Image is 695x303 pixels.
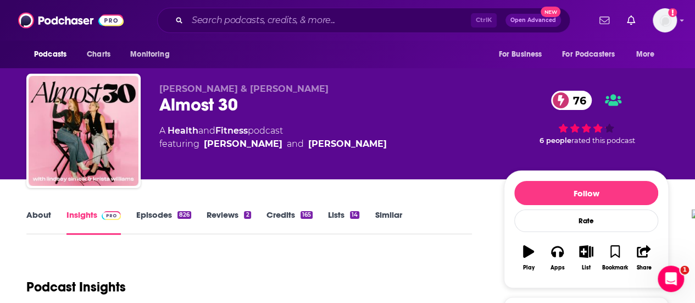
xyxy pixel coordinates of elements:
[595,11,614,30] a: Show notifications dropdown
[34,47,66,62] span: Podcasts
[602,265,628,271] div: Bookmark
[551,265,565,271] div: Apps
[287,137,304,151] span: and
[653,8,677,32] img: User Profile
[582,265,591,271] div: List
[198,125,215,136] span: and
[157,8,570,33] div: Search podcasts, credits, & more...
[168,125,198,136] a: Health
[130,47,169,62] span: Monitoring
[301,211,313,219] div: 165
[680,266,689,274] span: 1
[630,238,658,278] button: Share
[26,44,81,65] button: open menu
[653,8,677,32] button: Show profile menu
[601,238,629,278] button: Bookmark
[622,11,640,30] a: Show notifications dropdown
[66,210,121,235] a: InsightsPodchaser Pro
[215,125,248,136] a: Fitness
[87,47,110,62] span: Charts
[159,137,387,151] span: featuring
[514,238,543,278] button: Play
[510,18,556,23] span: Open Advanced
[102,211,121,220] img: Podchaser Pro
[159,124,387,151] div: A podcast
[572,238,601,278] button: List
[207,210,251,235] a: Reviews2
[543,238,571,278] button: Apps
[375,210,402,235] a: Similar
[26,210,51,235] a: About
[159,84,329,94] span: [PERSON_NAME] & [PERSON_NAME]
[266,210,313,235] a: Credits165
[636,265,651,271] div: Share
[29,76,138,186] img: Almost 30
[658,266,684,292] iframe: Intercom live chat
[136,210,191,235] a: Episodes826
[514,210,658,232] div: Rate
[551,91,592,110] a: 76
[668,8,677,17] svg: Add a profile image
[505,14,561,27] button: Open AdvancedNew
[18,10,124,31] img: Podchaser - Follow, Share and Rate Podcasts
[504,84,669,152] div: 76 6 peoplerated this podcast
[540,136,571,145] span: 6 people
[244,211,251,219] div: 2
[328,210,359,235] a: Lists14
[514,181,658,205] button: Follow
[636,47,655,62] span: More
[491,44,555,65] button: open menu
[80,44,117,65] a: Charts
[629,44,669,65] button: open menu
[123,44,184,65] button: open menu
[187,12,471,29] input: Search podcasts, credits, & more...
[555,44,631,65] button: open menu
[177,211,191,219] div: 826
[523,265,535,271] div: Play
[308,137,387,151] a: Lindsey Simcik
[471,13,497,27] span: Ctrl K
[204,137,282,151] a: Krista Williams
[26,279,126,295] h1: Podcast Insights
[571,136,635,145] span: rated this podcast
[562,91,592,110] span: 76
[541,7,560,17] span: New
[653,8,677,32] span: Logged in as amandawoods
[350,211,359,219] div: 14
[562,47,615,62] span: For Podcasters
[498,47,542,62] span: For Business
